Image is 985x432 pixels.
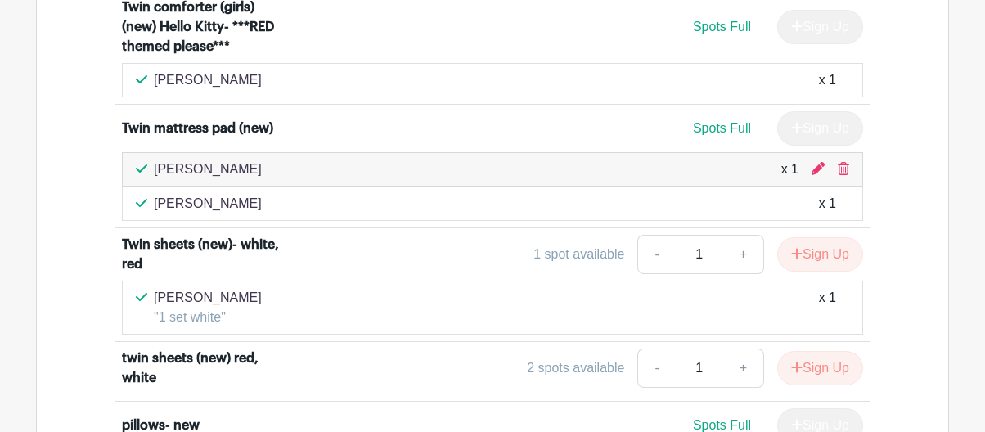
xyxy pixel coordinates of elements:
[819,70,836,90] div: x 1
[819,194,836,214] div: x 1
[723,349,764,388] a: +
[122,235,288,274] div: Twin sheets (new)- white, red
[533,245,624,264] div: 1 spot available
[723,235,764,274] a: +
[154,194,262,214] p: [PERSON_NAME]
[122,349,288,388] div: twin sheets (new) red, white
[527,358,624,378] div: 2 spots available
[693,418,751,432] span: Spots Full
[777,237,863,272] button: Sign Up
[637,235,675,274] a: -
[637,349,675,388] a: -
[154,288,262,308] p: [PERSON_NAME]
[777,351,863,385] button: Sign Up
[154,70,262,90] p: [PERSON_NAME]
[122,119,273,138] div: Twin mattress pad (new)
[693,20,751,34] span: Spots Full
[154,308,262,327] p: "1 set white"
[154,160,262,179] p: [PERSON_NAME]
[781,160,798,179] div: x 1
[693,121,751,135] span: Spots Full
[819,288,836,327] div: x 1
